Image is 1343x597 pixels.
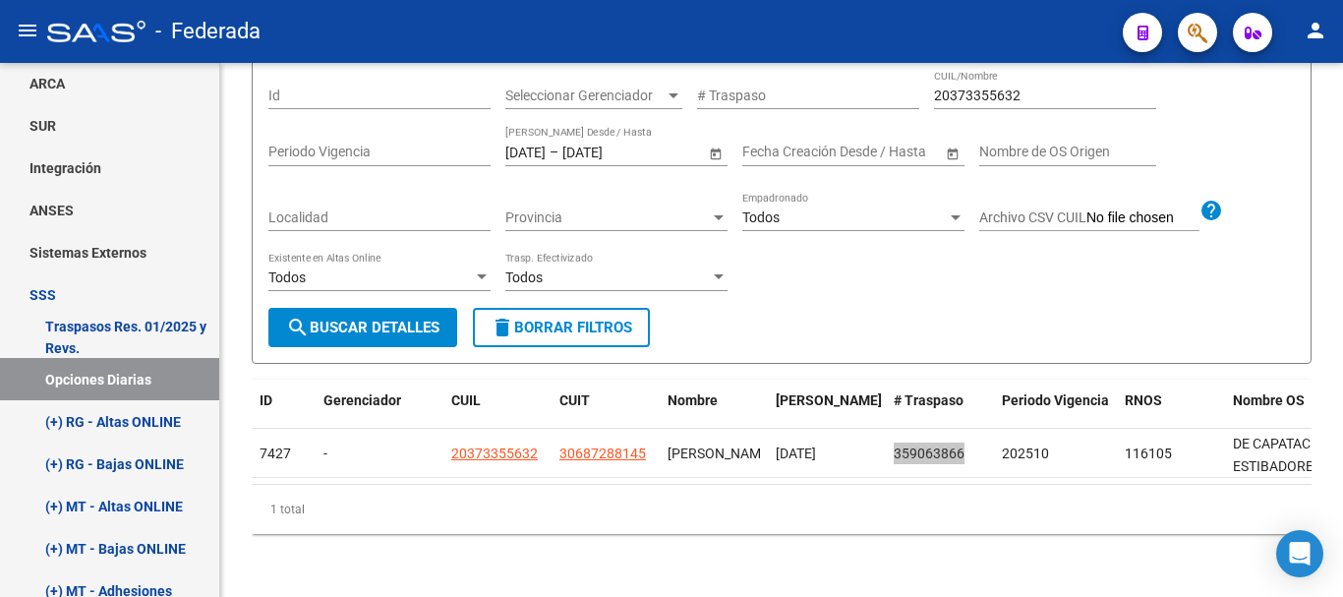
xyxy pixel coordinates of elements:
[260,446,291,461] span: 7427
[559,446,646,461] span: 30687288145
[491,316,514,339] mat-icon: delete
[894,446,964,461] span: 359063866
[742,144,814,160] input: Fecha inicio
[505,209,710,226] span: Provincia
[831,144,927,160] input: Fecha fin
[323,392,401,408] span: Gerenciador
[668,392,718,408] span: Nombre
[942,143,963,163] button: Open calendar
[16,19,39,42] mat-icon: menu
[1086,209,1199,227] input: Archivo CSV CUIL
[1125,446,1172,461] span: 116105
[552,380,660,445] datatable-header-cell: CUIT
[1125,392,1162,408] span: RNOS
[776,443,878,465] div: [DATE]
[1199,199,1223,222] mat-icon: help
[155,10,261,53] span: - Federada
[1002,392,1109,408] span: Periodo Vigencia
[886,380,994,445] datatable-header-cell: # Traspaso
[705,143,726,163] button: Open calendar
[1233,436,1326,497] span: DE CAPATACES ESTIBADORES PORTUARIOS
[286,316,310,339] mat-icon: search
[491,319,632,336] span: Borrar Filtros
[979,209,1086,225] span: Archivo CSV CUIL
[451,392,481,408] span: CUIL
[1117,380,1225,445] datatable-header-cell: RNOS
[260,392,272,408] span: ID
[323,446,327,461] span: -
[473,308,650,347] button: Borrar Filtros
[1233,392,1305,408] span: Nombre OS
[505,88,665,104] span: Seleccionar Gerenciador
[316,380,443,445] datatable-header-cell: Gerenciador
[252,380,316,445] datatable-header-cell: ID
[451,446,538,461] span: 20373355632
[268,308,457,347] button: Buscar Detalles
[1304,19,1327,42] mat-icon: person
[1002,446,1049,461] span: 202510
[559,392,590,408] span: CUIT
[668,446,773,461] span: [PERSON_NAME]
[894,392,963,408] span: # Traspaso
[252,485,1312,534] div: 1 total
[550,144,558,160] span: –
[994,380,1117,445] datatable-header-cell: Periodo Vigencia
[562,144,659,160] input: Fecha fin
[660,380,768,445] datatable-header-cell: Nombre
[443,380,552,445] datatable-header-cell: CUIL
[268,269,306,285] span: Todos
[768,380,886,445] datatable-header-cell: Fecha Traspaso
[286,319,439,336] span: Buscar Detalles
[505,269,543,285] span: Todos
[776,392,882,408] span: [PERSON_NAME]
[505,144,546,160] input: Fecha inicio
[1276,530,1323,577] div: Open Intercom Messenger
[742,209,780,225] span: Todos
